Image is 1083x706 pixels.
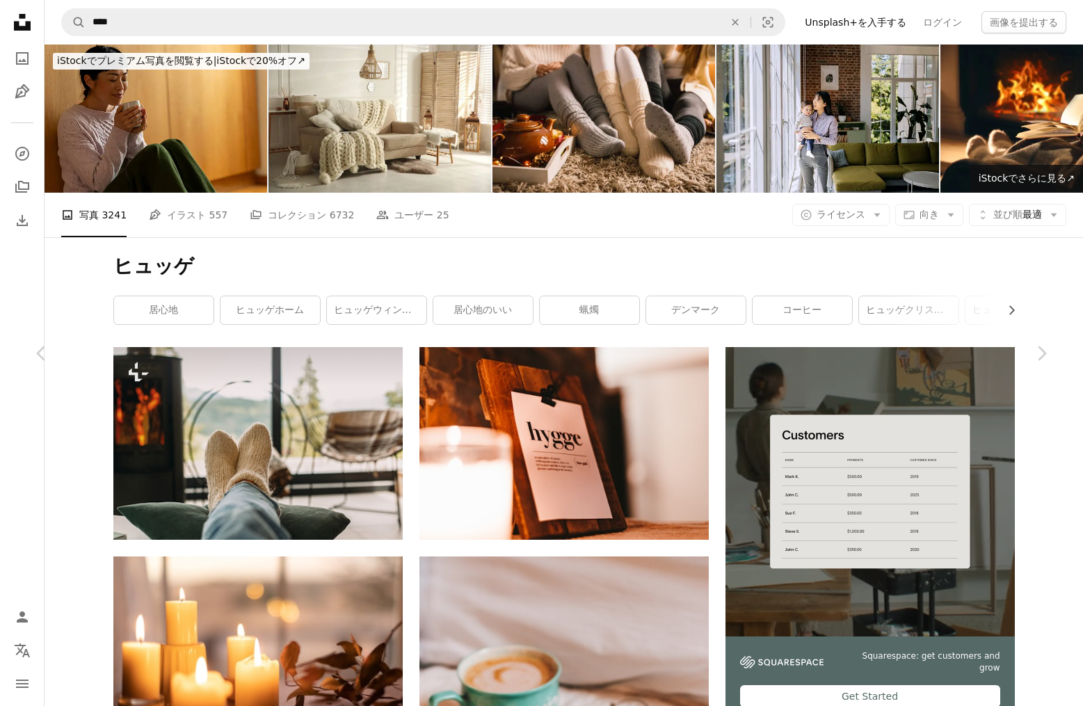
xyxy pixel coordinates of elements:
span: 最適 [993,208,1042,222]
button: 画像を提出する [981,11,1066,33]
a: コレクション [8,173,36,201]
a: ログイン [915,11,970,33]
img: Serene woman enjoying a warm cup of coffee or tea at home [45,45,267,193]
a: デンマーク [646,296,746,324]
img: 寒い秋の日に居心地の良い靴下で温かいお茶を楽しむ [492,45,715,193]
a: 次へ [1000,287,1083,420]
a: 茶色の木製フレームに白と黒のラブプリント [419,437,709,449]
a: イラスト 557 [149,193,227,237]
a: 探す [8,140,36,168]
img: file-1747939142011-51e5cc87e3c9 [740,656,824,668]
button: ライセンス [792,204,890,226]
button: メニュー [8,670,36,698]
a: ユーザー 25 [376,193,449,237]
img: file-1747939376688-baf9a4a454ffimage [725,347,1015,636]
a: ヒュッゲウィンター [327,296,426,324]
img: Mom spends time with baby girl [716,45,939,193]
a: Unsplash+を入手する [796,11,915,33]
a: 茶色の木製のテーブルに白い柱のろうそく [113,653,403,666]
span: 向き [920,209,939,220]
button: 並び順最適 [969,204,1066,226]
span: ライセンス [817,209,865,220]
a: 写真 [8,45,36,72]
a: ログイン / 登録する [8,603,36,631]
img: ベージュのソファ、ニット毛布、クッションを備えた居心地の良いリビングルームのインテリア [268,45,491,193]
span: iStockでプレミアム写真を閲覧する | [57,55,216,66]
h1: ヒュッゲ [113,254,1015,279]
img: 茶色の木製フレームに白と黒のラブプリント [419,347,709,540]
button: ビジュアル検索 [751,9,785,35]
a: 居心地 [114,296,214,324]
a: モダンな黒い暖炉と山々の景色を望む大きな窓を背景に、暖かいニットのウールの靴下の足。快適な家でリラックスする女性、居心地の良い暖かい瞬間 [113,437,403,449]
span: 並び順 [993,209,1022,220]
button: リストを右にスクロールする [999,296,1015,324]
button: 言語 [8,636,36,664]
a: コレクション 6732 [250,193,354,237]
a: コーヒー [753,296,852,324]
div: iStockで20%オフ ↗ [53,53,310,70]
img: モダンな黒い暖炉と山々の景色を望む大きな窓を背景に、暖かいニットのウールの靴下の足。快適な家でリラックスする女性、居心地の良い暖かい瞬間 [113,347,403,540]
a: ヒュッゲインテリア [965,296,1065,324]
span: Squarespace: get customers and grow [840,650,1000,674]
a: 居心地のいい [433,296,533,324]
span: 557 [209,207,228,223]
button: Unsplashで検索する [62,9,86,35]
a: iStockでプレミアム写真を閲覧する|iStockで20%オフ↗ [45,45,318,78]
a: ヒュッゲホーム [220,296,320,324]
form: サイト内でビジュアルを探す [61,8,785,36]
a: 蝋燭 [540,296,639,324]
span: iStockでさらに見る ↗ [979,173,1075,184]
a: ダウンロード履歴 [8,207,36,234]
a: イラスト [8,78,36,106]
span: 6732 [330,207,355,223]
a: iStockでさらに見る↗ [970,165,1083,193]
button: 向き [895,204,963,226]
button: 全てクリア [720,9,751,35]
span: 25 [437,207,449,223]
a: ヒュッゲクリスマス [859,296,958,324]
